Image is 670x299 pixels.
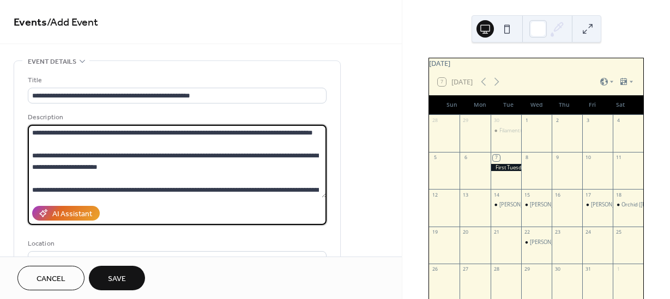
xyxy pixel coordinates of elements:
[462,192,469,198] div: 13
[615,118,622,124] div: 4
[14,12,47,33] a: Events
[521,201,552,208] div: kirin mcelwain (Brooklyn)
[522,95,551,115] div: Wed
[523,155,530,161] div: 8
[523,118,530,124] div: 1
[28,112,324,123] div: Description
[550,95,578,115] div: Thu
[28,75,324,86] div: Title
[578,95,607,115] div: Fri
[493,229,499,235] div: 21
[554,118,561,124] div: 2
[52,209,92,220] div: AI Assistant
[89,266,145,290] button: Save
[582,201,613,208] div: Starling, Milkweed/Smithereens, Janet Xmas
[585,155,591,161] div: 10
[466,95,494,115] div: Mon
[521,239,552,246] div: Lisa Cameron (TX)
[432,155,438,161] div: 5
[493,266,499,273] div: 28
[491,127,521,134] div: Filament (NYC)
[28,238,324,249] div: Location
[530,239,625,246] div: [PERSON_NAME] ([GEOGRAPHIC_DATA])
[615,192,622,198] div: 18
[554,192,561,198] div: 16
[585,118,591,124] div: 3
[554,229,561,235] div: 23
[17,266,84,290] button: Cancel
[493,118,499,124] div: 30
[37,273,65,285] span: Cancel
[462,155,469,161] div: 6
[530,201,625,208] div: [PERSON_NAME] ([GEOGRAPHIC_DATA])
[108,273,126,285] span: Save
[585,192,591,198] div: 17
[491,201,521,208] div: Nat Lefkoff + Space Quaker
[432,118,438,124] div: 28
[432,266,438,273] div: 26
[615,229,622,235] div: 25
[499,201,577,208] div: [PERSON_NAME] + Space Quaker
[493,155,499,161] div: 7
[523,192,530,198] div: 15
[493,192,499,198] div: 14
[554,155,561,161] div: 9
[554,266,561,273] div: 30
[28,56,76,68] span: Event details
[615,266,622,273] div: 1
[615,155,622,161] div: 11
[523,266,530,273] div: 29
[499,127,575,134] div: Filament ([GEOGRAPHIC_DATA])
[494,95,522,115] div: Tue
[585,266,591,273] div: 31
[462,266,469,273] div: 27
[523,229,530,235] div: 22
[462,229,469,235] div: 20
[613,201,643,208] div: Orchid (Vinny Golia, Dan Clucas, Kevin Cheli and Seth Andrew Davis)
[429,58,643,69] div: [DATE]
[432,229,438,235] div: 19
[32,206,100,221] button: AI Assistant
[438,95,466,115] div: Sun
[432,192,438,198] div: 12
[491,164,521,171] div: First Tuesdays
[585,229,591,235] div: 24
[462,118,469,124] div: 29
[47,12,98,33] span: / Add Event
[606,95,635,115] div: Sat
